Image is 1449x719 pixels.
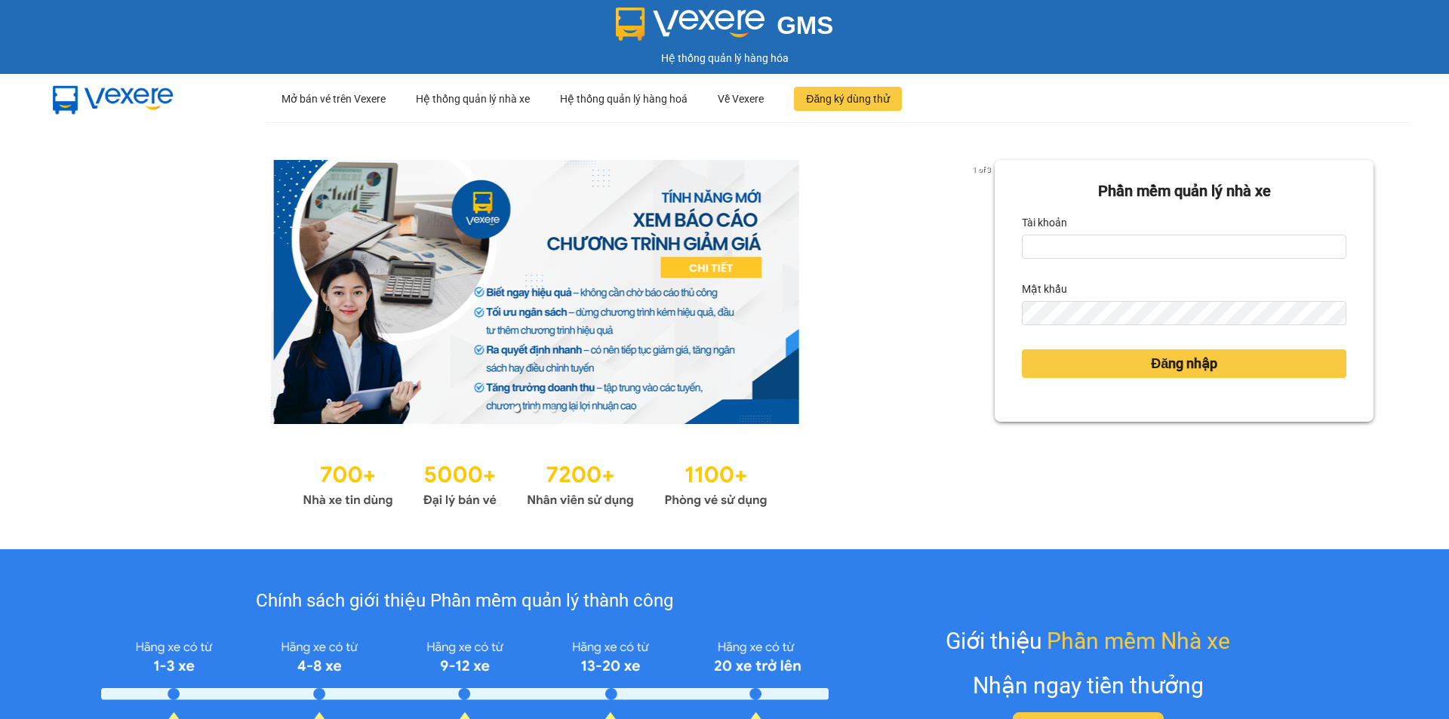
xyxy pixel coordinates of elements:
input: Tài khoản [1022,235,1346,259]
img: mbUUG5Q.png [38,74,189,124]
div: Giới thiệu [946,623,1230,659]
button: Đăng nhập [1022,349,1346,378]
p: 1 of 3 [968,160,995,180]
img: Statistics.png [303,454,768,512]
div: Nhận ngay tiền thưởng [973,668,1204,703]
span: GMS [777,11,833,39]
div: Phần mềm quản lý nhà xe [1022,180,1346,203]
div: Hệ thống quản lý hàng hóa [4,50,1445,66]
span: Đăng ký dùng thử [806,91,890,107]
span: Đăng nhập [1151,353,1217,374]
li: slide item 1 [514,406,520,412]
a: GMS [616,23,834,35]
li: slide item 2 [532,406,538,412]
span: Phần mềm Nhà xe [1047,623,1230,659]
div: Hệ thống quản lý nhà xe [416,75,530,123]
label: Mật khẩu [1022,277,1067,301]
button: previous slide / item [75,160,97,424]
img: logo 2 [616,8,765,41]
li: slide item 3 [550,406,556,412]
button: Đăng ký dùng thử [794,87,902,111]
label: Tài khoản [1022,210,1067,235]
div: Hệ thống quản lý hàng hoá [560,75,688,123]
button: next slide / item [974,160,995,424]
div: Về Vexere [718,75,764,123]
input: Mật khẩu [1022,301,1346,325]
div: Chính sách giới thiệu Phần mềm quản lý thành công [101,587,828,616]
div: Mở bán vé trên Vexere [281,75,386,123]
